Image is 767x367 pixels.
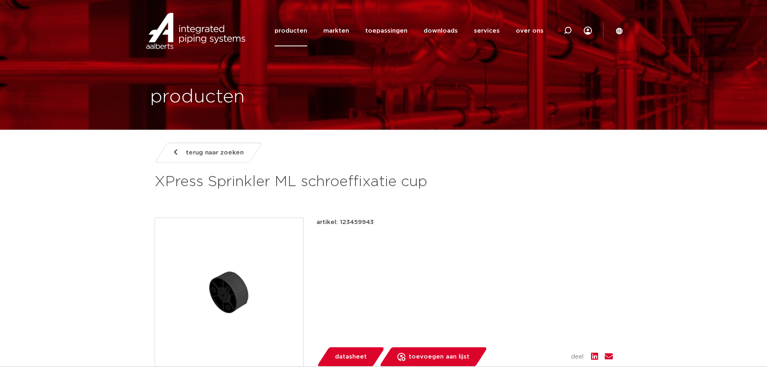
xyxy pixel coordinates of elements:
[275,15,544,46] nav: Menu
[335,350,367,363] span: datasheet
[409,350,469,363] span: toevoegen aan lijst
[155,218,303,366] img: Product Image for XPress Sprinkler ML schroeffixatie cup
[323,15,349,46] a: markten
[424,15,458,46] a: downloads
[571,352,585,362] span: deel:
[365,15,407,46] a: toepassingen
[155,172,457,192] h1: XPress Sprinkler ML schroeffixatie cup
[474,15,500,46] a: services
[186,146,244,159] span: terug naar zoeken
[154,143,262,163] a: terug naar zoeken
[150,84,245,110] h1: producten
[316,347,385,367] a: datasheet
[516,15,544,46] a: over ons
[275,15,307,46] a: producten
[316,218,374,227] p: artikel: 123459943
